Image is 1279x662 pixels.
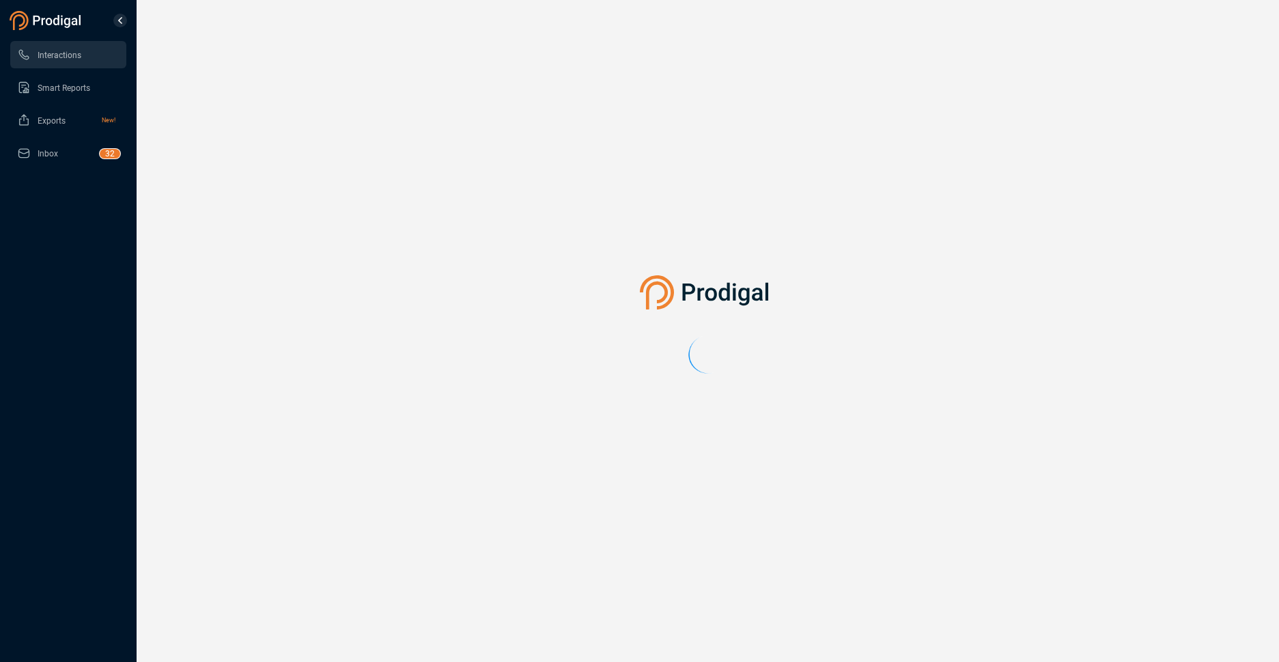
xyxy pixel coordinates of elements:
[10,139,126,167] li: Inbox
[38,149,58,158] span: Inbox
[17,107,115,134] a: ExportsNew!
[105,149,110,163] p: 3
[17,139,115,167] a: Inbox
[17,41,115,68] a: Interactions
[110,149,115,163] p: 2
[17,74,115,101] a: Smart Reports
[38,51,81,60] span: Interactions
[10,11,85,30] img: prodigal-logo
[102,107,115,134] span: New!
[100,149,120,158] sup: 32
[640,275,776,309] img: prodigal-logo
[38,83,90,93] span: Smart Reports
[10,107,126,134] li: Exports
[10,74,126,101] li: Smart Reports
[10,41,126,68] li: Interactions
[38,116,66,126] span: Exports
